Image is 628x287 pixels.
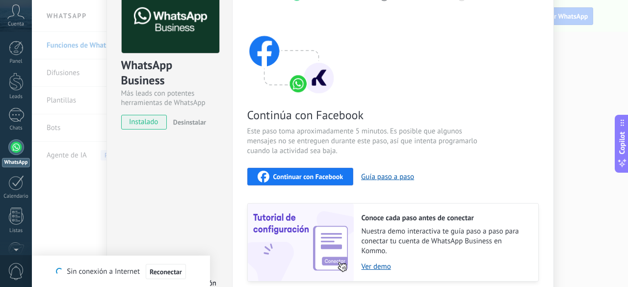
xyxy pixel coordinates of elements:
[247,127,481,156] span: Este paso toma aproximadamente 5 minutos. Es posible que algunos mensajes no se entreguen durante...
[146,264,186,280] button: Reconectar
[2,193,30,200] div: Calendario
[2,58,30,65] div: Panel
[2,158,30,167] div: WhatsApp
[2,94,30,100] div: Leads
[362,213,528,223] h2: Conoce cada paso antes de conectar
[247,17,336,95] img: connect with facebook
[169,115,206,130] button: Desinstalar
[173,118,206,127] span: Desinstalar
[362,227,528,256] span: Nuestra demo interactiva te guía paso a paso para conectar tu cuenta de WhatsApp Business en Kommo.
[56,263,185,280] div: Sin conexión a Internet
[247,107,481,123] span: Continúa con Facebook
[247,168,354,185] button: Continuar con Facebook
[2,125,30,131] div: Chats
[617,131,627,154] span: Copilot
[8,21,24,27] span: Cuenta
[2,228,30,234] div: Listas
[122,115,166,130] span: instalado
[121,57,218,89] div: WhatsApp Business
[150,268,182,275] span: Reconectar
[362,262,528,271] a: Ver demo
[361,172,414,182] button: Guía paso a paso
[273,173,343,180] span: Continuar con Facebook
[121,89,218,107] div: Más leads con potentes herramientas de WhatsApp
